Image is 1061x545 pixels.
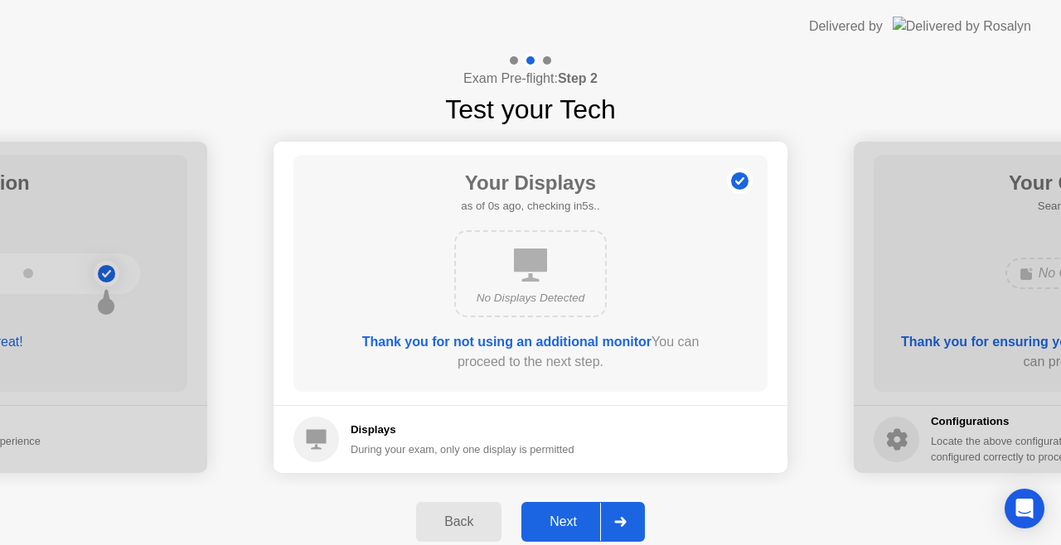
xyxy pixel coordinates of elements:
div: Open Intercom Messenger [1005,489,1044,528]
h5: Displays [351,422,574,438]
h4: Exam Pre-flight: [463,69,598,89]
h1: Your Displays [461,168,599,198]
div: You can proceed to the next step. [341,332,720,372]
b: Step 2 [558,71,598,85]
div: Delivered by [809,17,883,36]
div: Next [526,514,600,529]
b: Thank you for not using an additional monitor [362,335,652,349]
img: Delivered by Rosalyn [893,17,1031,36]
h5: as of 0s ago, checking in5s.. [461,198,599,215]
div: Back [421,514,497,529]
button: Next [521,502,645,542]
div: During your exam, only one display is permitted [351,441,574,457]
div: No Displays Detected [469,290,592,306]
button: Back [416,502,501,542]
h1: Test your Tech [445,89,616,129]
